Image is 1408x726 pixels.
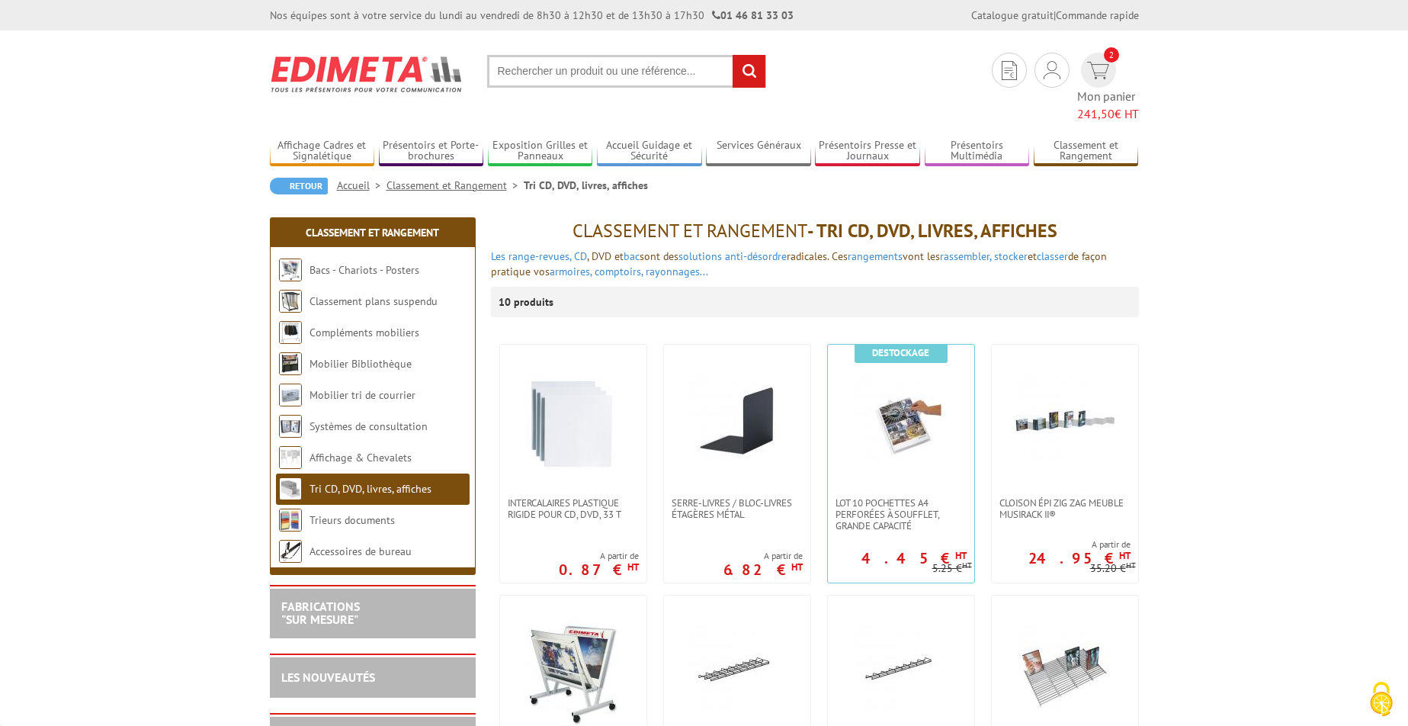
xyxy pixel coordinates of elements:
[279,509,302,532] img: Trieurs documents
[310,544,412,558] a: Accessoires de bureau
[1104,47,1119,63] span: 2
[279,290,302,313] img: Classement plans suspendu
[508,497,639,520] span: Intercalaires plastique rigide pour CD, DVD, 33 T
[524,178,648,193] li: Tri CD, DVD, livres, affiches
[971,8,1054,22] a: Catalogue gratuit
[994,249,1028,263] a: stocker
[627,561,639,573] sup: HT
[281,670,375,685] a: LES NOUVEAUTÉS
[270,139,375,164] a: Affichage Cadres et Signalétique
[310,326,419,339] a: Compléments mobiliers
[386,178,524,192] a: Classement et Rangement
[1126,560,1136,570] sup: HT
[672,497,803,520] span: Serre-livres / Bloc-livres étagères métal
[491,249,1107,278] span: vont les et de façon pratique vos
[828,497,974,532] a: Lot 10 Pochettes A4 perforées à soufflet, grande capacité
[1087,62,1109,79] img: devis rapide
[925,139,1030,164] a: Présentoirs Multimédia
[1362,680,1400,718] img: Cookies (fenêtre modale)
[491,249,571,263] a: Les range-revues,
[1012,618,1118,725] img: Grilles de feuilletage CD et DVD
[491,249,1107,278] font: , DVD et
[684,368,791,474] img: Serre-livres / Bloc-livres étagères métal
[1090,563,1136,574] p: 35.20 €
[520,618,627,725] img: Chariot / Présentoir pour posters
[1044,61,1060,79] img: devis rapide
[487,55,766,88] input: Rechercher un produit ou une référence...
[520,368,627,474] img: Intercalaires plastique rigide pour CD, DVD, 33 T
[1355,674,1408,726] button: Cookies (fenêtre modale)
[932,563,972,574] p: 5.25 €
[999,497,1131,520] span: Cloison épi zig zag meuble Musirack II®
[848,618,954,725] img: Compartimentage pour tablette 19 cm
[962,560,972,570] sup: HT
[1034,139,1139,164] a: Classement et Rangement
[940,249,991,263] a: rassembler,
[597,139,702,164] a: Accueil Guidage et Sécurité
[1012,368,1118,474] img: Cloison épi zig zag meuble Musirack II®
[270,46,464,102] img: Edimeta
[971,8,1139,23] div: |
[1077,105,1139,123] span: € HT
[595,265,643,278] a: comptoirs,
[1056,8,1139,22] a: Commande rapide
[310,263,419,277] a: Bacs - Chariots - Posters
[872,346,929,359] b: Destockage
[1028,554,1131,563] p: 24.95 €
[310,388,415,402] a: Mobilier tri de courrier
[379,139,484,164] a: Présentoirs et Porte-brochures
[500,497,646,520] a: Intercalaires plastique rigide pour CD, DVD, 33 T
[279,446,302,469] img: Affichage & Chevalets
[640,249,848,263] span: sont des radicales. Ces
[955,549,967,562] sup: HT
[815,139,920,164] a: Présentoirs Presse et Journaux
[488,139,593,164] a: Exposition Grilles et Panneaux
[279,321,302,344] img: Compléments mobiliers
[306,226,439,239] a: Classement et Rangement
[499,287,556,317] p: 10 produits
[574,249,587,263] a: CD
[310,482,431,496] a: Tri CD, DVD, livres, affiches
[279,384,302,406] img: Mobilier tri de courrier
[992,497,1138,520] a: Cloison épi zig zag meuble Musirack II®
[712,8,794,22] strong: 01 46 81 33 03
[848,368,954,474] img: Lot 10 Pochettes A4 perforées à soufflet, grande capacité
[270,8,794,23] div: Nos équipes sont à votre service du lundi au vendredi de 8h30 à 12h30 et de 13h30 à 17h30
[1037,249,1068,263] a: classer
[706,139,811,164] a: Services Généraux
[310,513,395,527] a: Trieurs documents
[1002,61,1017,80] img: devis rapide
[337,178,386,192] a: Accueil
[279,352,302,375] img: Mobilier Bibliothèque
[861,554,967,563] p: 4.45 €
[1119,549,1131,562] sup: HT
[491,221,1139,241] h1: - Tri CD, DVD, livres, affiches
[791,561,803,573] sup: HT
[279,259,302,281] img: Bacs - Chariots - Posters
[310,419,428,433] a: Systèmes de consultation
[310,357,412,371] a: Mobilier Bibliothèque
[310,451,412,464] a: Affichage & Chevalets
[279,415,302,438] img: Systèmes de consultation
[1077,106,1115,121] span: 241,50
[310,294,438,308] a: Classement plans suspendu
[848,249,903,263] a: rangements
[624,249,640,263] a: bac
[559,565,639,574] p: 0.87 €
[992,538,1131,551] span: A partir de
[281,599,360,628] a: FABRICATIONS"Sur Mesure"
[1077,88,1139,123] span: Mon panier
[835,497,967,532] span: Lot 10 Pochettes A4 perforées à soufflet, grande capacité
[723,550,803,562] span: A partir de
[646,265,707,278] a: rayonnages...
[573,219,807,243] span: Classement et Rangement
[733,55,765,88] input: rechercher
[1077,53,1139,123] a: devis rapide 2 Mon panier 241,50€ HT
[550,265,592,278] a: armoires,
[559,550,639,562] span: A partir de
[270,178,328,194] a: Retour
[678,249,787,263] a: solutions anti-désordre
[684,618,791,725] img: Compartimentage pour plateau 36 cm
[723,565,803,574] p: 6.82 €
[664,497,810,520] a: Serre-livres / Bloc-livres étagères métal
